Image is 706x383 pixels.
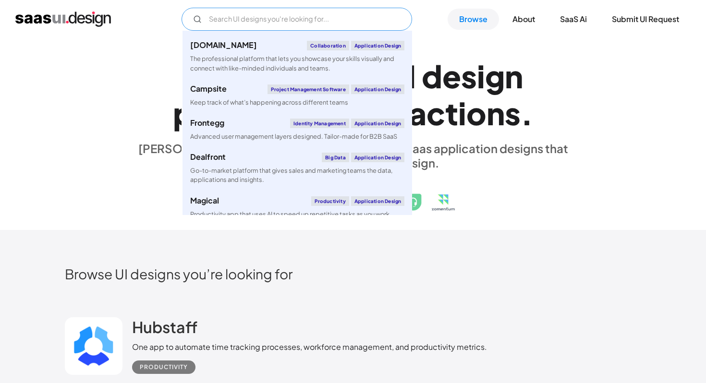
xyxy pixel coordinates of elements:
[183,113,412,147] a: FronteggIdentity ManagementApplication DesignAdvanced user management layers designed. Tailor-mad...
[190,166,404,184] div: Go-to-market platform that gives sales and marketing teams the data, applications and insights.
[268,84,349,94] div: Project Management Software
[190,98,348,107] div: Keep track of what’s happening across different teams
[65,265,641,282] h2: Browse UI designs you’re looking for
[132,341,487,353] div: One app to automate time tracking processes, workforce management, and productivity metrics.
[351,153,405,162] div: Application Design
[15,12,111,27] a: home
[351,119,405,128] div: Application Design
[190,119,224,127] div: Frontegg
[183,35,412,78] a: [DOMAIN_NAME]CollaborationApplication DesignThe professional platform that lets you showcase your...
[190,197,219,204] div: Magical
[477,58,485,95] div: i
[322,153,349,162] div: Big Data
[448,9,499,30] a: Browse
[445,95,458,132] div: t
[466,95,487,132] div: o
[461,58,477,95] div: s
[183,191,412,225] a: MagicalProductivityApplication DesignProductivity app that uses AI to speed up repetitive tasks a...
[183,79,412,113] a: CampsiteProject Management SoftwareApplication DesignKeep track of what’s happening across differ...
[505,58,523,95] div: n
[190,85,227,93] div: Campsite
[422,58,442,95] div: d
[140,361,188,373] div: Productivity
[132,317,197,336] h2: Hubstaff
[426,95,445,132] div: c
[132,317,197,341] a: Hubstaff
[173,95,194,132] div: p
[190,153,226,161] div: Dealfront
[307,41,349,50] div: Collaboration
[190,132,397,141] div: Advanced user management layers designed. Tailor-made for B2B SaaS
[351,84,405,94] div: Application Design
[182,8,412,31] input: Search UI designs you're looking for...
[190,41,257,49] div: [DOMAIN_NAME]
[505,95,521,132] div: s
[183,147,412,190] a: DealfrontBig DataApplication DesignGo-to-market platform that gives sales and marketing teams the...
[132,58,574,132] h1: Explore SaaS UI design patterns & interactions.
[132,141,574,170] div: [PERSON_NAME] is a hand-picked collection of saas application designs that exhibit the best in cl...
[311,196,349,206] div: Productivity
[190,210,390,219] div: Productivity app that uses AI to speed up repetitive tasks as you work
[351,41,405,50] div: Application Design
[458,95,466,132] div: i
[190,54,404,72] div: The professional platform that lets you showcase your skills visually and connect with like-minde...
[600,9,691,30] a: Submit UI Request
[521,95,533,132] div: .
[501,9,547,30] a: About
[548,9,598,30] a: SaaS Ai
[182,8,412,31] form: Email Form
[351,196,405,206] div: Application Design
[409,95,426,132] div: a
[442,58,461,95] div: e
[290,119,349,128] div: Identity Management
[487,95,505,132] div: n
[485,58,505,95] div: g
